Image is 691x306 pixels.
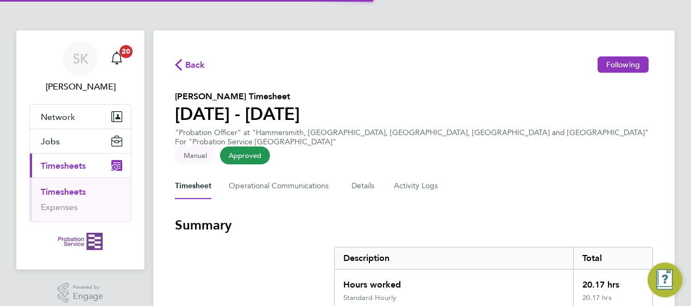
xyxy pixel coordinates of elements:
span: This timesheet has been approved. [220,146,270,164]
h1: [DATE] - [DATE] [175,103,300,125]
span: Timesheets [41,161,86,171]
div: For "Probation Service [GEOGRAPHIC_DATA]" [175,137,649,146]
button: Following [598,56,649,73]
div: Standard Hourly [343,294,397,302]
div: Total [573,247,652,269]
button: Operational Communications [229,173,334,199]
div: "Probation Officer" at "Hammersmith, [GEOGRAPHIC_DATA], [GEOGRAPHIC_DATA], [GEOGRAPHIC_DATA] and ... [175,128,649,146]
button: Timesheets [30,154,131,177]
a: Timesheets [41,187,86,197]
button: Back [175,58,205,71]
span: Jobs [41,136,60,146]
nav: Main navigation [16,30,145,270]
span: Following [606,60,640,69]
button: Timesheet [175,173,211,199]
span: Network [41,112,75,122]
a: Powered byEngage [58,283,104,303]
span: Engage [73,292,103,301]
button: Engage Resource Center [648,263,682,297]
a: SK[PERSON_NAME] [29,41,131,93]
div: Description [335,247,573,269]
div: Hours worked [335,270,573,294]
span: Powered by [73,283,103,292]
button: Details [351,173,376,199]
button: Jobs [30,129,131,153]
a: Expenses [41,202,78,212]
button: Network [30,105,131,129]
a: Go to home page [29,233,131,250]
span: 20 [120,45,133,58]
img: probationservice-logo-retina.png [58,233,102,250]
div: 20.17 hrs [573,270,652,294]
h3: Summary [175,216,653,234]
h2: [PERSON_NAME] Timesheet [175,90,300,103]
span: This timesheet was manually created. [175,146,216,164]
span: Back [185,59,205,72]
button: Activity Logs [394,173,439,199]
span: Saeeda Khan [29,80,131,93]
span: SK [73,52,89,66]
div: Timesheets [30,177,131,221]
a: 20 [106,41,128,76]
